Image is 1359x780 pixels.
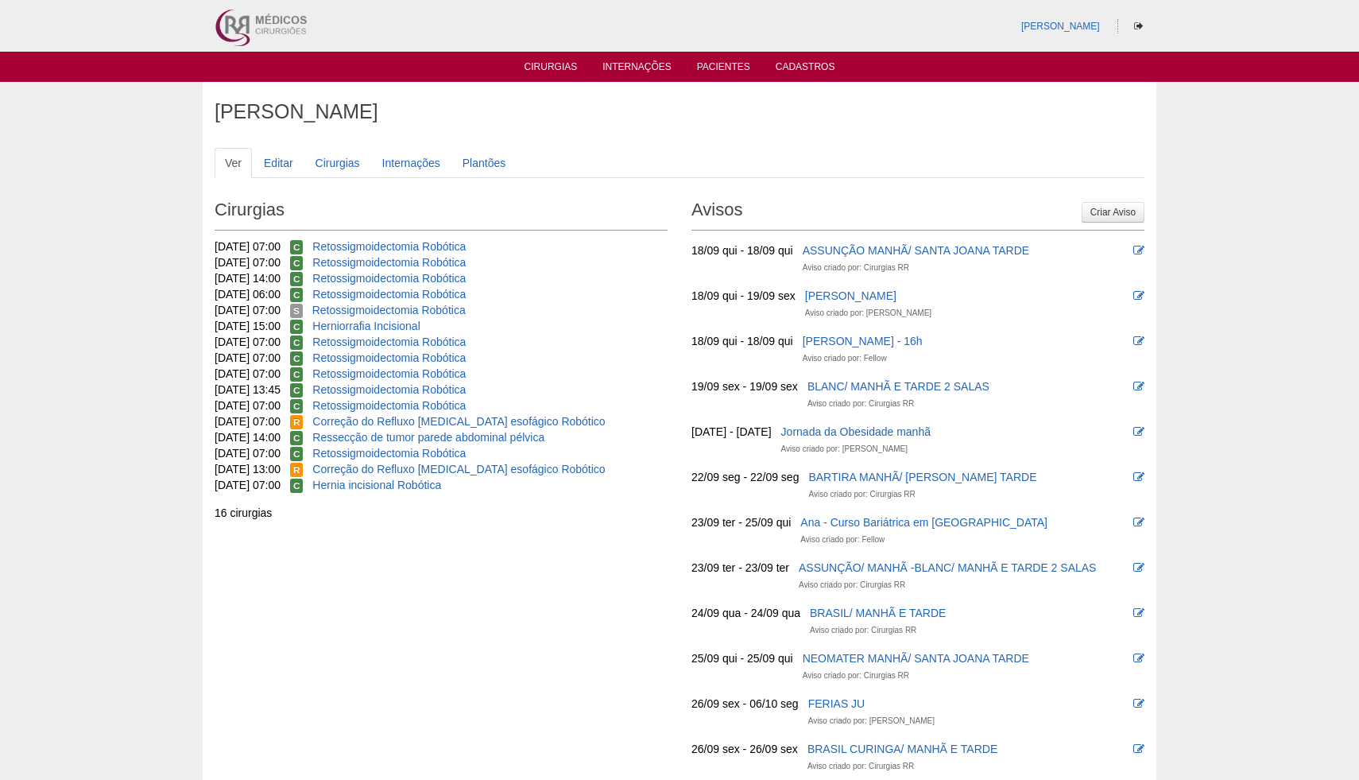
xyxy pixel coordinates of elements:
[312,367,466,380] a: Retossigmoidectomia Robótica
[1134,21,1143,31] i: Sair
[290,320,304,334] span: Confirmada
[215,351,281,364] span: [DATE] 07:00
[691,288,796,304] div: 18/09 qui - 19/09 sex
[290,256,304,270] span: Confirmada
[254,148,304,178] a: Editar
[691,650,793,666] div: 25/09 qui - 25/09 qui
[807,380,989,393] a: BLANC/ MANHÃ E TARDE 2 SALAS
[215,463,281,475] span: [DATE] 13:00
[312,479,441,491] a: Hernia incisional Robótica
[800,516,1047,529] a: Ana - Curso Bariátrica em [GEOGRAPHIC_DATA]
[290,383,304,398] span: Confirmada
[290,447,304,461] span: Confirmada
[691,333,793,349] div: 18/09 qui - 18/09 qui
[312,431,544,444] a: Ressecção de tumor parede abdominal pélvica
[312,288,466,301] a: Retossigmoidectomia Robótica
[1082,202,1144,223] a: Criar Aviso
[803,335,923,347] a: [PERSON_NAME] - 16h
[215,256,281,269] span: [DATE] 07:00
[1133,471,1144,483] i: Editar
[290,431,304,445] span: Confirmada
[1133,290,1144,301] i: Editar
[803,260,909,276] div: Aviso criado por: Cirurgias RR
[215,383,281,396] span: [DATE] 13:45
[215,148,252,178] a: Ver
[810,607,946,619] a: BRASIL/ MANHÃ E TARDE
[808,487,915,503] div: Aviso criado por: Cirurgias RR
[1133,562,1144,573] i: Editar
[452,148,516,178] a: Plantões
[215,194,668,231] h2: Cirurgias
[781,441,908,457] div: Aviso criado por: [PERSON_NAME]
[807,743,997,755] a: BRASIL CURINGA/ MANHÃ E TARDE
[312,463,605,475] a: Correção do Refluxo [MEDICAL_DATA] esofágico Robótico
[810,623,916,638] div: Aviso criado por: Cirurgias RR
[691,243,793,258] div: 18/09 qui - 18/09 qui
[808,713,935,729] div: Aviso criado por: [PERSON_NAME]
[215,447,281,460] span: [DATE] 07:00
[807,396,914,412] div: Aviso criado por: Cirurgias RR
[312,447,466,460] a: Retossigmoidectomia Robótica
[805,305,931,321] div: Aviso criado por: [PERSON_NAME]
[808,697,865,710] a: FERIAS JU
[312,351,466,364] a: Retossigmoidectomia Robótica
[800,532,885,548] div: Aviso criado por: Fellow
[602,61,672,77] a: Internações
[215,304,281,316] span: [DATE] 07:00
[290,415,304,429] span: Reservada
[691,469,799,485] div: 22/09 seg - 22/09 seg
[691,696,799,712] div: 26/09 sex - 06/10 seg
[691,514,791,530] div: 23/09 ter - 25/09 qui
[691,424,772,440] div: [DATE] - [DATE]
[290,240,304,254] span: Confirmada
[215,102,1144,122] h1: [PERSON_NAME]
[1133,653,1144,664] i: Editar
[290,463,304,477] span: Reservada
[691,194,1144,231] h2: Avisos
[305,148,370,178] a: Cirurgias
[803,668,909,684] div: Aviso criado por: Cirurgias RR
[697,61,750,77] a: Pacientes
[290,367,304,382] span: Confirmada
[1133,426,1144,437] i: Editar
[799,577,905,593] div: Aviso criado por: Cirurgias RR
[803,351,887,367] div: Aviso criado por: Fellow
[215,431,281,444] span: [DATE] 14:00
[803,244,1030,257] a: ASSUNÇÃO MANHÃ/ SANTA JOANA TARDE
[805,289,896,302] a: [PERSON_NAME]
[215,272,281,285] span: [DATE] 14:00
[691,741,798,757] div: 26/09 sex - 26/09 sex
[1133,381,1144,392] i: Editar
[1133,517,1144,528] i: Editar
[290,304,303,318] span: Suspensa
[1021,21,1100,32] a: [PERSON_NAME]
[215,367,281,380] span: [DATE] 07:00
[525,61,578,77] a: Cirurgias
[312,383,466,396] a: Retossigmoidectomia Robótica
[808,471,1036,483] a: BARTIRA MANHÃ/ [PERSON_NAME] TARDE
[1133,607,1144,619] i: Editar
[312,304,466,316] a: Retossigmoidectomia Robótica
[215,399,281,412] span: [DATE] 07:00
[372,148,451,178] a: Internações
[1133,698,1144,709] i: Editar
[776,61,835,77] a: Cadastros
[215,415,281,428] span: [DATE] 07:00
[1133,743,1144,755] i: Editar
[312,272,466,285] a: Retossigmoidectomia Robótica
[290,351,304,366] span: Confirmada
[807,759,914,774] div: Aviso criado por: Cirurgias RR
[290,288,304,302] span: Confirmada
[290,399,304,413] span: Confirmada
[290,336,304,350] span: Confirmada
[215,505,668,521] div: 16 cirurgias
[691,605,800,621] div: 24/09 qua - 24/09 qua
[312,336,466,348] a: Retossigmoidectomia Robótica
[312,240,466,253] a: Retossigmoidectomia Robótica
[781,425,931,438] a: Jornada da Obesidade manhã
[691,378,798,394] div: 19/09 sex - 19/09 sex
[215,240,281,253] span: [DATE] 07:00
[312,415,605,428] a: Correção do Refluxo [MEDICAL_DATA] esofágico Robótico
[215,336,281,348] span: [DATE] 07:00
[1133,336,1144,347] i: Editar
